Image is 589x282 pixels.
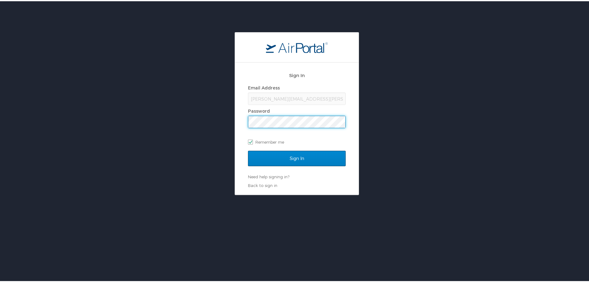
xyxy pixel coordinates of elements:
[248,182,277,187] a: Back to sign in
[248,150,346,165] input: Sign In
[248,136,346,145] label: Remember me
[248,173,289,178] a: Need help signing in?
[248,71,346,78] h2: Sign In
[248,84,280,89] label: Email Address
[266,41,328,52] img: logo
[248,107,270,112] label: Password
